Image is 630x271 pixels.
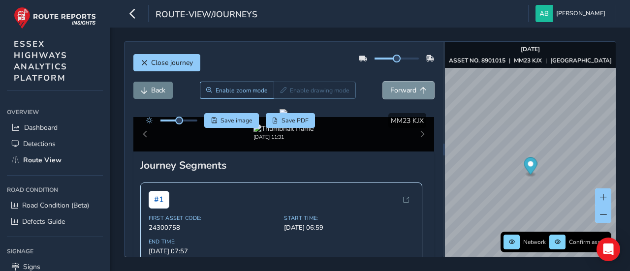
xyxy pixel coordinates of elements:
[284,223,414,232] span: [DATE] 06:59
[266,113,315,128] button: PDF
[149,223,279,232] span: 24300758
[7,182,103,197] div: Road Condition
[284,214,414,222] span: Start Time:
[24,123,58,132] span: Dashboard
[569,238,608,246] span: Confirm assets
[151,58,193,67] span: Close journey
[523,238,546,246] span: Network
[535,5,553,22] img: diamond-layout
[7,120,103,136] a: Dashboard
[156,8,257,22] span: route-view/journeys
[22,217,65,226] span: Defects Guide
[133,82,173,99] button: Back
[204,113,259,128] button: Save
[521,45,540,53] strong: [DATE]
[524,157,537,178] div: Map marker
[220,117,252,124] span: Save image
[14,38,67,84] span: ESSEX HIGHWAYS ANALYTICS PLATFORM
[23,139,56,149] span: Detections
[7,244,103,259] div: Signage
[535,5,609,22] button: [PERSON_NAME]
[216,87,268,94] span: Enable zoom mode
[140,158,428,172] div: Journey Segments
[22,201,89,210] span: Road Condition (Beta)
[23,155,62,165] span: Route View
[390,86,416,95] span: Forward
[7,136,103,152] a: Detections
[253,124,314,133] img: Thumbnail frame
[7,152,103,168] a: Route View
[550,57,612,64] strong: [GEOGRAPHIC_DATA]
[200,82,274,99] button: Zoom
[282,117,309,124] span: Save PDF
[253,133,314,141] div: [DATE] 11:31
[151,86,165,95] span: Back
[149,214,279,222] span: First Asset Code:
[449,57,505,64] strong: ASSET NO. 8901015
[149,191,169,209] span: # 1
[133,54,200,71] button: Close journey
[7,105,103,120] div: Overview
[556,5,605,22] span: [PERSON_NAME]
[449,57,612,64] div: | |
[149,247,279,256] span: [DATE] 07:57
[597,238,620,261] div: Open Intercom Messenger
[14,7,96,29] img: rr logo
[149,238,279,245] span: End Time:
[7,213,103,230] a: Defects Guide
[391,116,424,125] span: MM23 KJX
[514,57,542,64] strong: MM23 KJX
[383,82,434,99] button: Forward
[7,197,103,213] a: Road Condition (Beta)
